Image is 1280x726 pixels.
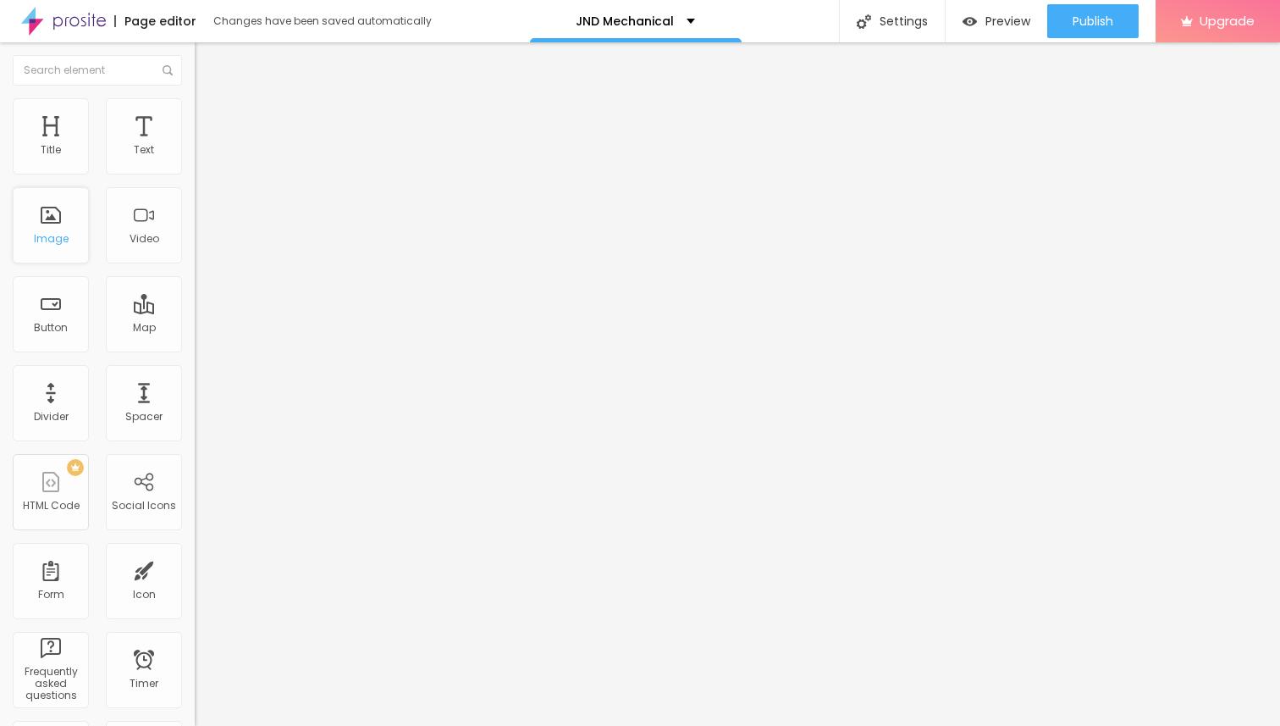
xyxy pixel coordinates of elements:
[17,666,84,702] div: Frequently asked questions
[130,233,159,245] div: Video
[134,144,154,156] div: Text
[23,500,80,512] div: HTML Code
[34,322,68,334] div: Button
[1200,14,1255,28] span: Upgrade
[1073,14,1113,28] span: Publish
[38,589,64,601] div: Form
[213,16,432,26] div: Changes have been saved automatically
[41,144,61,156] div: Title
[13,55,182,86] input: Search element
[985,14,1030,28] span: Preview
[34,411,69,423] div: Divider
[130,678,158,690] div: Timer
[857,14,871,29] img: Icone
[125,411,163,423] div: Spacer
[576,15,674,27] p: JND Mechanical
[112,500,176,512] div: Social Icons
[133,322,156,334] div: Map
[195,42,1280,726] iframe: Editor
[1047,4,1139,38] button: Publish
[133,589,156,601] div: Icon
[34,233,69,245] div: Image
[963,14,977,29] img: view-1.svg
[946,4,1047,38] button: Preview
[114,15,196,27] div: Page editor
[163,65,173,75] img: Icone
